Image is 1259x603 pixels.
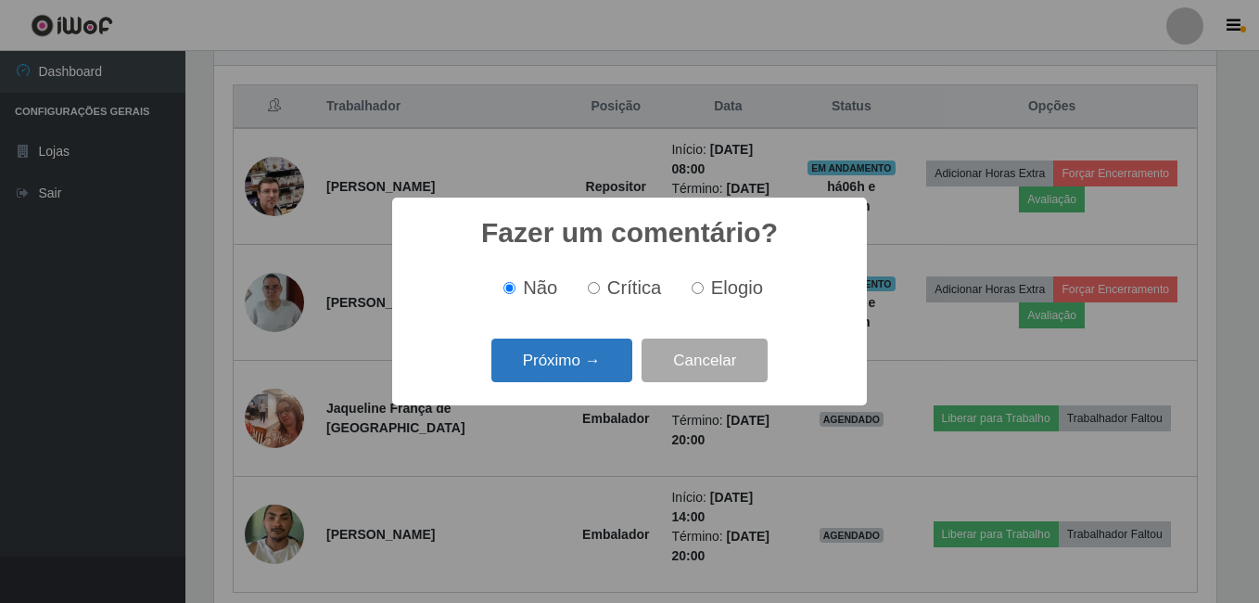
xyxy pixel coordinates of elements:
input: Elogio [692,282,704,294]
button: Próximo → [491,339,632,382]
span: Crítica [607,277,662,298]
h2: Fazer um comentário? [481,216,778,250]
button: Cancelar [642,339,768,382]
input: Não [503,282,515,294]
span: Não [523,277,557,298]
input: Crítica [588,282,600,294]
span: Elogio [711,277,763,298]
